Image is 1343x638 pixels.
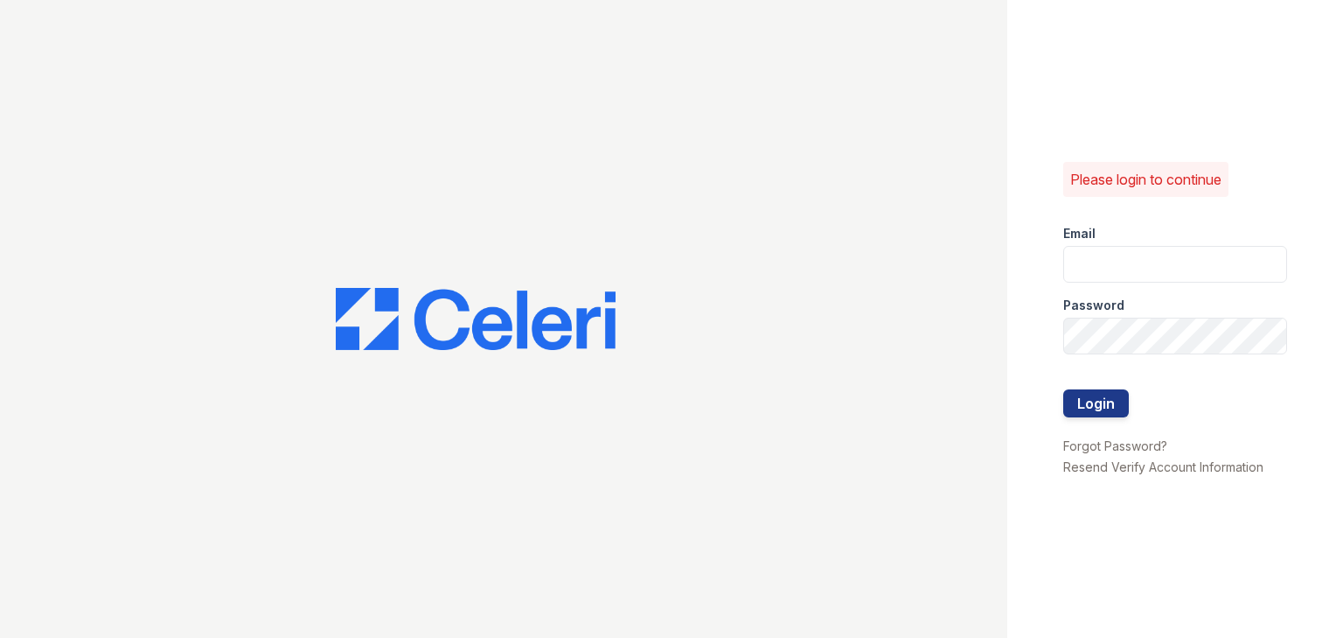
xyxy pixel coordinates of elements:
[1063,389,1129,417] button: Login
[1063,438,1167,453] a: Forgot Password?
[1063,225,1096,242] label: Email
[1063,459,1263,474] a: Resend Verify Account Information
[336,288,616,351] img: CE_Logo_Blue-a8612792a0a2168367f1c8372b55b34899dd931a85d93a1a3d3e32e68fde9ad4.png
[1063,297,1124,314] label: Password
[1070,169,1221,190] p: Please login to continue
